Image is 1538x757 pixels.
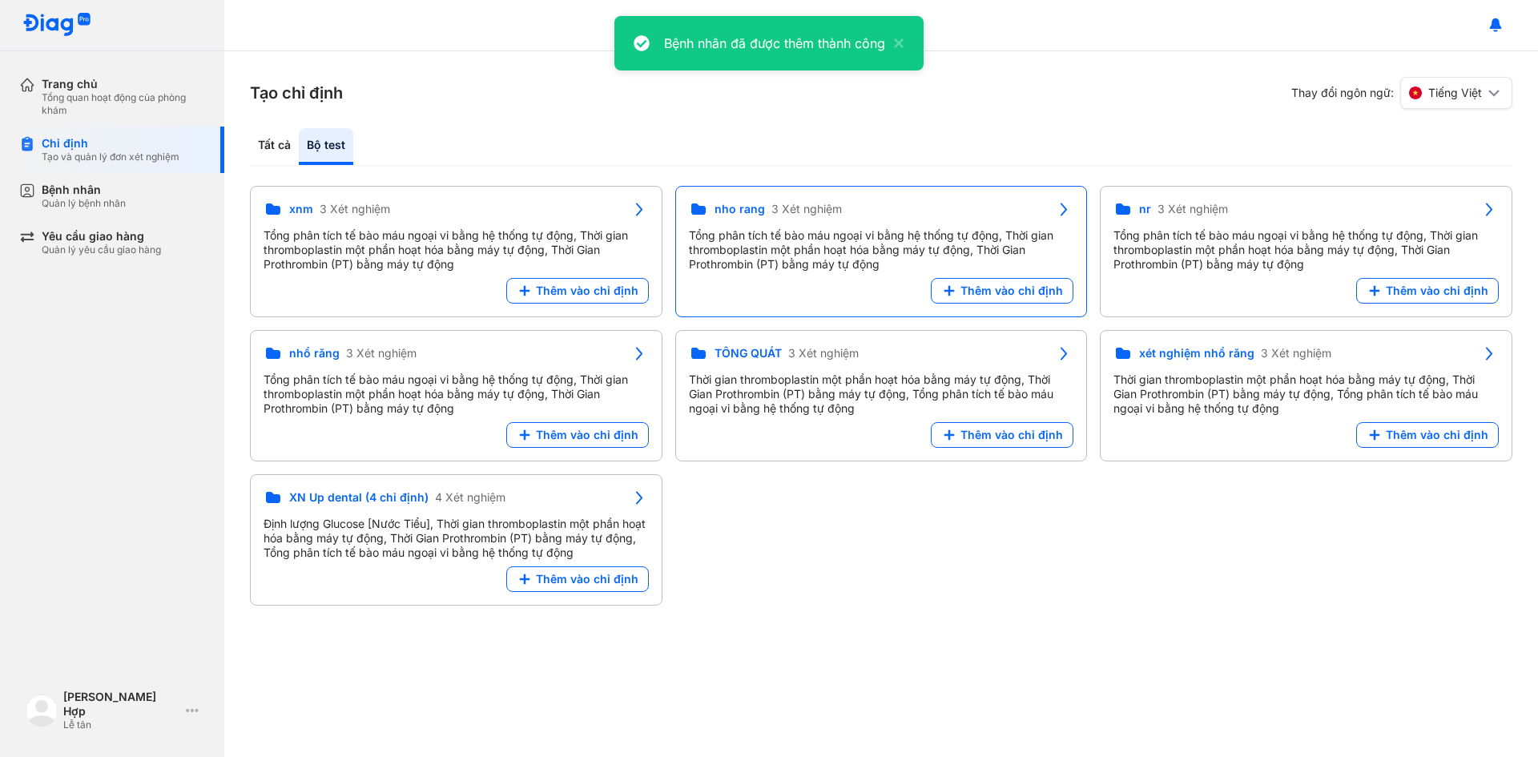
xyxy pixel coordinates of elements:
[506,278,649,304] button: Thêm vào chỉ định
[885,34,904,53] button: close
[435,490,505,505] span: 4 Xét nghiệm
[689,228,1074,272] div: Tổng phân tích tế bào máu ngoại vi bằng hệ thống tự động, Thời gian thromboplastin một phần hoạt ...
[289,202,313,216] span: xnm
[664,34,885,53] div: Bệnh nhân đã được thêm thành công
[22,13,91,38] img: logo
[1356,278,1499,304] button: Thêm vào chỉ định
[788,346,859,360] span: 3 Xét nghiệm
[264,228,649,272] div: Tổng phân tích tế bào máu ngoại vi bằng hệ thống tự động, Thời gian thromboplastin một phần hoạt ...
[42,91,205,117] div: Tổng quan hoạt động của phòng khám
[42,229,161,244] div: Yêu cầu giao hàng
[536,428,638,442] span: Thêm vào chỉ định
[320,202,390,216] span: 3 Xét nghiệm
[289,490,429,505] span: XN Up dental (4 chỉ định)
[289,346,340,360] span: nhổ răng
[931,422,1073,448] button: Thêm vào chỉ định
[1113,228,1499,272] div: Tổng phân tích tế bào máu ngoại vi bằng hệ thống tự động, Thời gian thromboplastin một phần hoạt ...
[1261,346,1331,360] span: 3 Xét nghiệm
[1139,346,1254,360] span: xét nghiệm nhổ răng
[42,183,126,197] div: Bệnh nhân
[536,284,638,298] span: Thêm vào chỉ định
[42,197,126,210] div: Quản lý bệnh nhân
[771,202,842,216] span: 3 Xét nghiệm
[1291,77,1512,109] div: Thay đổi ngôn ngữ:
[42,244,161,256] div: Quản lý yêu cầu giao hàng
[1139,202,1151,216] span: nr
[960,284,1063,298] span: Thêm vào chỉ định
[960,428,1063,442] span: Thêm vào chỉ định
[299,128,353,165] div: Bộ test
[689,372,1074,416] div: Thời gian thromboplastin một phần hoạt hóa bằng máy tự động, Thời Gian Prothrombin (PT) bằng máy ...
[1113,372,1499,416] div: Thời gian thromboplastin một phần hoạt hóa bằng máy tự động, Thời Gian Prothrombin (PT) bằng máy ...
[506,422,649,448] button: Thêm vào chỉ định
[26,695,58,727] img: logo
[715,202,765,216] span: nho rang
[250,82,343,104] h3: Tạo chỉ định
[42,136,179,151] div: Chỉ định
[63,690,179,719] div: [PERSON_NAME] Hợp
[1158,202,1228,216] span: 3 Xét nghiệm
[346,346,417,360] span: 3 Xét nghiệm
[536,572,638,586] span: Thêm vào chỉ định
[1386,428,1488,442] span: Thêm vào chỉ định
[506,566,649,592] button: Thêm vào chỉ định
[63,719,179,731] div: Lễ tân
[250,128,299,165] div: Tất cả
[715,346,782,360] span: TỔNG QUÁT
[264,517,649,560] div: Định lượng Glucose [Nước Tiểu], Thời gian thromboplastin một phần hoạt hóa bằng máy tự động, Thời...
[1386,284,1488,298] span: Thêm vào chỉ định
[1356,422,1499,448] button: Thêm vào chỉ định
[264,372,649,416] div: Tổng phân tích tế bào máu ngoại vi bằng hệ thống tự động, Thời gian thromboplastin một phần hoạt ...
[42,77,205,91] div: Trang chủ
[931,278,1073,304] button: Thêm vào chỉ định
[42,151,179,163] div: Tạo và quản lý đơn xét nghiệm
